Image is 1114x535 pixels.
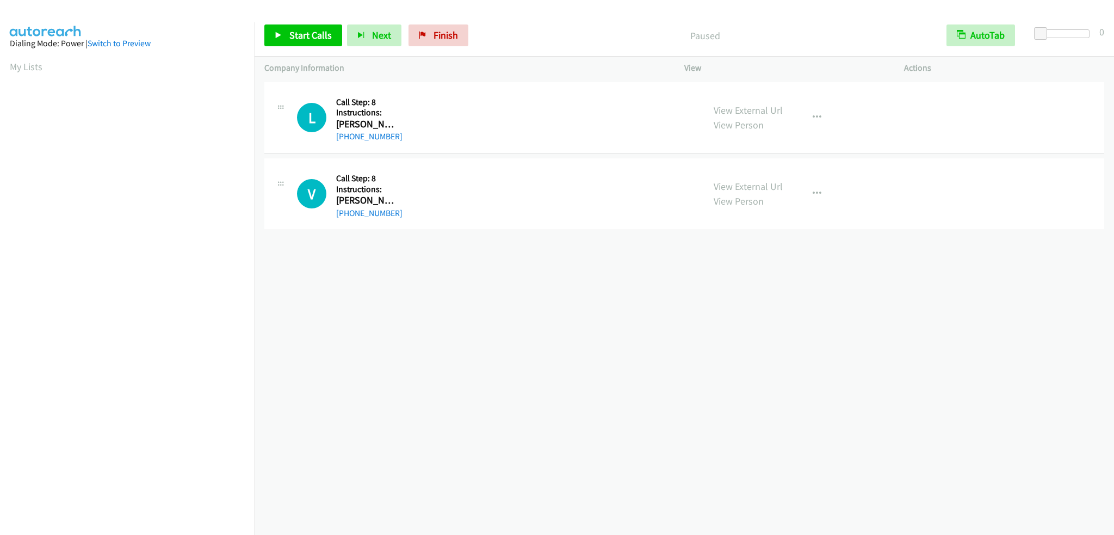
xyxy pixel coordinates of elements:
a: Start Calls [264,24,342,46]
button: Next [347,24,401,46]
span: Finish [434,29,458,41]
h5: Call Step: 8 [336,97,403,108]
a: View External Url [714,180,783,193]
span: Next [372,29,391,41]
h5: Call Step: 8 [336,173,403,184]
button: AutoTab [946,24,1015,46]
a: Finish [409,24,468,46]
a: Switch to Preview [88,38,151,48]
a: View Person [714,195,764,207]
h2: [PERSON_NAME] Testing [336,118,394,131]
div: 0 [1099,24,1104,39]
h1: V [297,179,326,208]
div: Dialing Mode: Power | [10,37,245,50]
p: Company Information [264,62,665,75]
div: The call is yet to be attempted [297,179,326,208]
a: [PHONE_NUMBER] [336,208,403,218]
p: View [684,62,884,75]
a: My Lists [10,60,42,73]
a: View Person [714,119,764,131]
div: Delay between calls (in seconds) [1039,29,1090,38]
a: [PHONE_NUMBER] [336,131,403,142]
p: Actions [904,62,1104,75]
h5: Instructions: [336,184,403,195]
p: Paused [483,28,927,43]
h1: L [297,103,326,132]
span: Start Calls [289,29,332,41]
h5: Instructions: [336,107,403,118]
h2: [PERSON_NAME] [336,194,394,207]
a: View External Url [714,104,783,116]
